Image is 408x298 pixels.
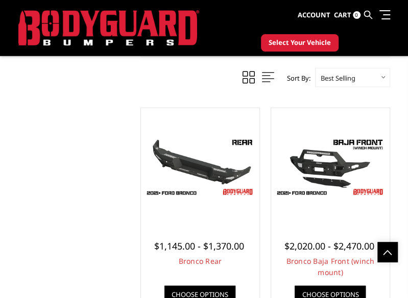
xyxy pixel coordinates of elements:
[281,70,310,86] label: Sort By:
[353,11,361,19] span: 0
[269,38,331,48] span: Select Your Vehicle
[298,2,330,29] a: Account
[154,240,244,252] span: $1,145.00 - $1,370.00
[178,256,222,266] a: Bronco Rear
[18,10,199,46] img: BODYGUARD BUMPERS
[143,111,257,224] a: Bronco Rear Shown with optional bolt-on end caps
[143,135,257,199] img: Bronco Rear
[377,242,398,262] a: Click to Top
[298,10,330,19] span: Account
[274,135,387,199] img: Bodyguard Ford Bronco
[274,111,387,224] a: Bodyguard Ford Bronco Bronco Baja Front (winch mount)
[261,34,339,52] button: Select Your Vehicle
[357,249,408,298] iframe: Chat Widget
[284,240,374,252] span: $2,020.00 - $2,470.00
[334,2,361,29] a: Cart 0
[286,256,374,277] a: Bronco Baja Front (winch mount)
[334,10,351,19] span: Cart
